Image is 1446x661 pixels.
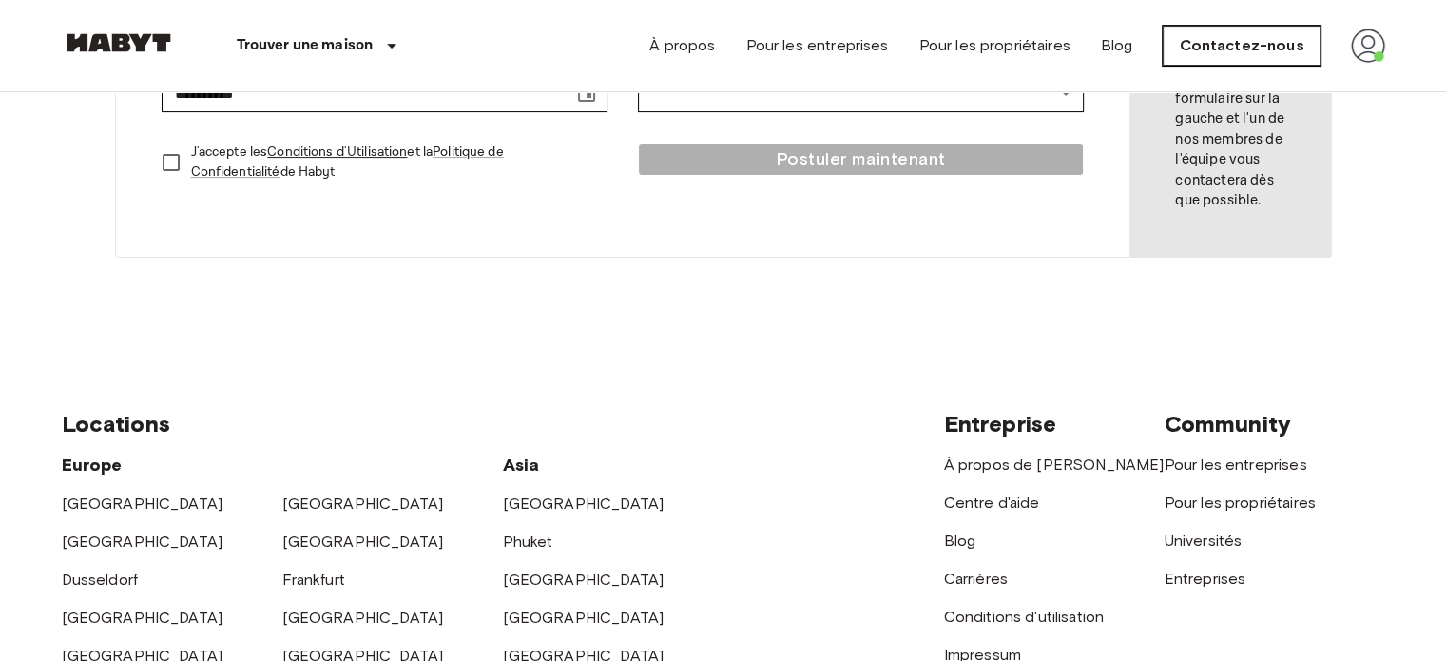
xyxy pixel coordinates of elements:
a: [GEOGRAPHIC_DATA] [503,609,665,627]
a: Conditions d'Utilisation [267,144,407,161]
span: Entreprise [944,410,1057,437]
span: Locations [62,410,170,437]
a: [GEOGRAPHIC_DATA] [503,571,665,589]
a: Phuket [503,533,553,551]
a: [GEOGRAPHIC_DATA] [62,495,223,513]
p: J'accepte les et la de Habyt [191,143,592,183]
a: Blog [944,532,976,550]
a: Conditions d'utilisation [944,608,1105,626]
a: Pour les entreprises [1165,456,1307,474]
a: Entreprises [1165,570,1246,588]
a: Carrières [944,570,1008,588]
a: Centre d'aide [944,494,1040,512]
span: Asia [503,455,540,476]
a: Pour les propriétaires [1165,494,1316,512]
a: Frankfurt [282,571,345,589]
a: [GEOGRAPHIC_DATA] [282,533,444,551]
a: Contactez-nous [1163,26,1320,66]
a: Dusseldorf [62,571,139,589]
a: [GEOGRAPHIC_DATA] [62,533,223,551]
a: Blog [1101,34,1133,57]
a: Universités [1165,532,1243,550]
a: [GEOGRAPHIC_DATA] [503,495,665,513]
a: Pour les entreprises [745,34,888,57]
p: Trouver une maison [237,34,374,57]
a: [GEOGRAPHIC_DATA] [282,495,444,513]
a: [GEOGRAPHIC_DATA] [282,609,444,627]
span: Community [1165,410,1291,437]
a: À propos de [PERSON_NAME] [944,456,1165,474]
img: Habyt [62,33,176,52]
p: Remplissez simplement le formulaire sur la gauche et l'un de nos membres de l'équipe vous contact... [1175,48,1284,211]
img: avatar [1351,29,1385,63]
a: Pour les propriétaires [918,34,1070,57]
a: [GEOGRAPHIC_DATA] [62,609,223,627]
a: À propos [649,34,715,57]
span: Europe [62,455,123,476]
button: Choose date, selected date is Aug 16, 2025 [568,74,606,112]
